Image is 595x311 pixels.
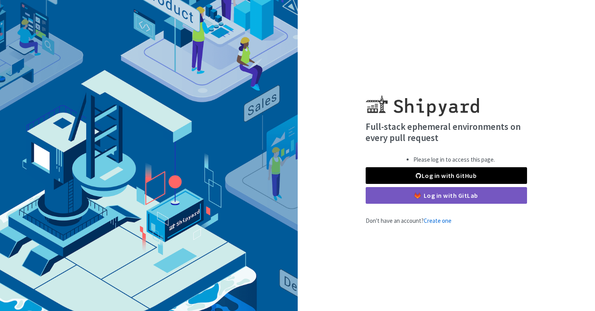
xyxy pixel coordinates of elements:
img: gitlab-color.svg [415,193,421,199]
a: Log in with GitHub [366,167,527,184]
a: Log in with GitLab [366,187,527,204]
a: Create one [424,217,452,224]
img: Shipyard logo [366,85,479,116]
span: Don't have an account? [366,217,452,224]
li: Please log in to access this page. [413,155,495,164]
h4: Full-stack ephemeral environments on every pull request [366,121,527,143]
